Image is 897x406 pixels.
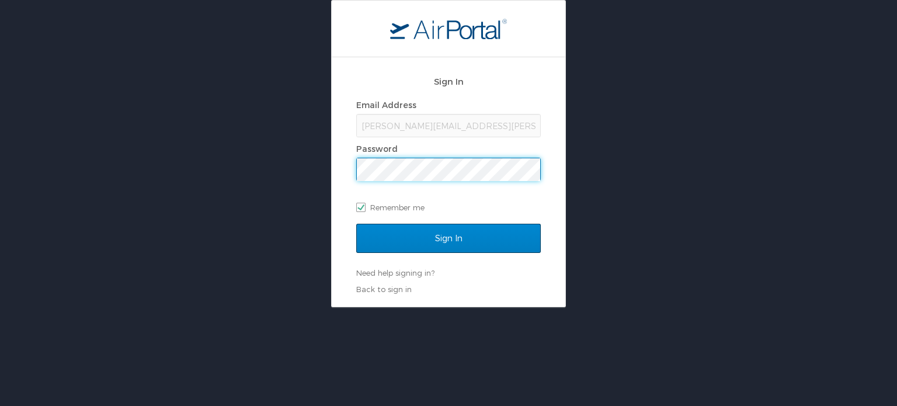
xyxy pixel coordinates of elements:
[356,199,541,216] label: Remember me
[356,75,541,88] h2: Sign In
[356,224,541,253] input: Sign In
[390,18,507,39] img: logo
[356,268,434,277] a: Need help signing in?
[356,284,412,294] a: Back to sign in
[356,144,398,154] label: Password
[356,100,416,110] label: Email Address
